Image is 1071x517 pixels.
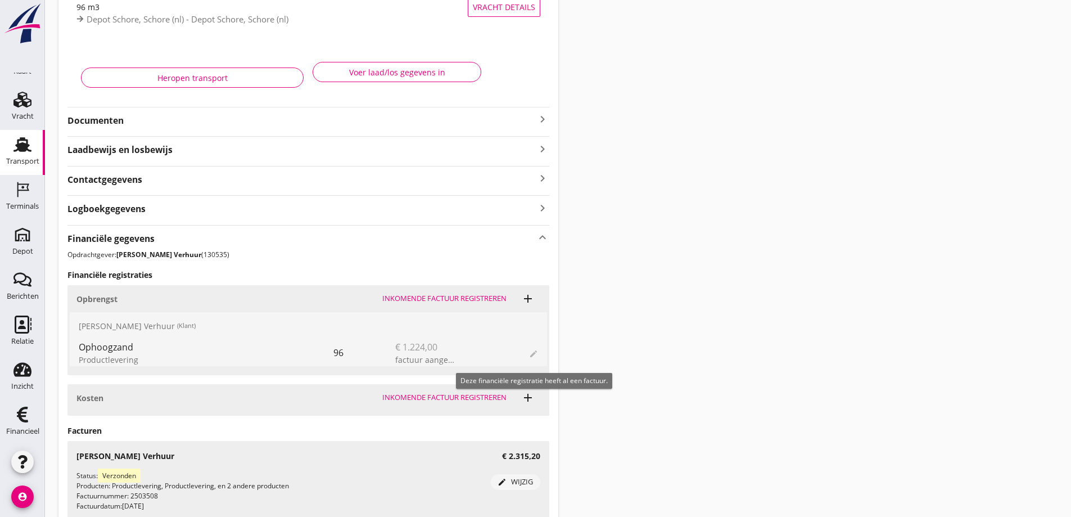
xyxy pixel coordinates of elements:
[536,171,549,186] i: keyboard_arrow_right
[6,158,39,165] div: Transport
[2,3,43,44] img: logo-small.a267ee39.svg
[460,376,608,385] span: Deze financiële registratie heeft al een factuur.
[177,321,196,331] small: (Klant)
[122,501,144,511] span: [DATE]
[11,338,34,345] div: Relatie
[76,1,468,13] div: 96 m3
[11,485,34,508] i: account_circle
[116,250,201,259] strong: [PERSON_NAME] Verhuur
[98,469,141,483] span: Verzonden
[395,354,457,366] div: factuur aangemaakt
[7,293,39,300] div: Berichten
[491,474,540,490] button: wijzig
[76,450,174,462] h3: [PERSON_NAME] Verhuur
[91,72,294,84] div: Heropen transport
[79,340,333,354] div: Ophoogzand
[67,143,536,156] strong: Laadbewijs en losbewijs
[322,66,472,78] div: Voer laad/los gegevens in
[81,68,304,88] button: Heropen transport
[70,312,547,339] div: [PERSON_NAME] Verhuur
[495,476,536,488] div: wijzig
[378,390,511,406] button: Inkomende factuur registreren
[67,173,142,186] strong: Contactgegevens
[536,230,549,245] i: keyboard_arrow_up
[12,248,33,255] div: Depot
[67,114,536,127] strong: Documenten
[382,293,507,304] div: Inkomende factuur registreren
[87,14,288,25] span: Depot Schore, Schore (nl) - Depot Schore, Schore (nl)
[12,113,34,120] div: Vracht
[76,294,118,304] strong: Opbrengst
[67,269,549,281] h3: Financiële registraties
[333,339,395,366] div: 96
[498,478,507,487] i: edit
[521,292,535,305] i: add
[382,392,507,403] div: Inkomende factuur registreren
[536,200,549,215] i: keyboard_arrow_right
[395,340,437,354] span: € 1.224,00
[79,354,333,366] div: Productlevering
[6,428,39,435] div: Financieel
[6,203,39,210] div: Terminals
[67,203,146,215] strong: Logboekgegevens
[11,383,34,390] div: Inzicht
[473,1,535,13] span: Vracht details
[67,250,549,260] p: Opdrachtgever: (130535)
[67,232,155,245] strong: Financiële gegevens
[536,142,549,156] i: keyboard_arrow_right
[76,393,103,403] strong: Kosten
[67,425,549,437] h3: Facturen
[502,450,540,462] h3: € 2.315,20
[76,471,491,511] div: Status: Producten: Productlevering, Productlevering, en 2 andere producten Factuurnummer: 2503508...
[536,113,549,126] i: keyboard_arrow_right
[378,291,511,307] button: Inkomende factuur registreren
[521,391,535,404] i: add
[313,62,481,82] button: Voer laad/los gegevens in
